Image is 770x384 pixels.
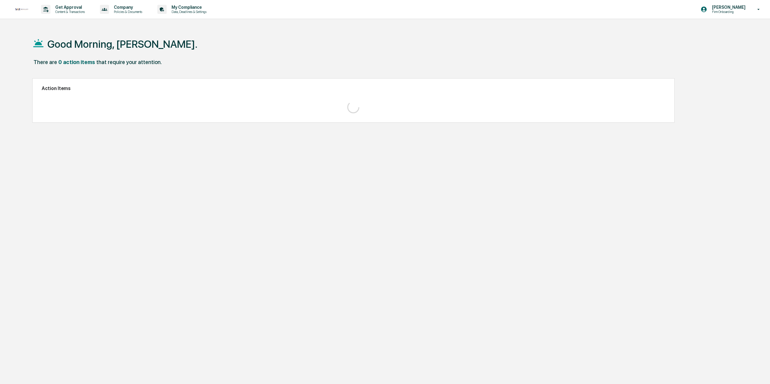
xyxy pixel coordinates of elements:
[707,10,749,14] p: Firm Onboarding
[42,86,666,91] h2: Action Items
[34,59,57,65] div: There are
[14,8,29,11] img: logo
[167,10,210,14] p: Data, Deadlines & Settings
[58,59,95,65] div: 0 action items
[96,59,162,65] div: that require your attention.
[50,10,88,14] p: Content & Transactions
[50,5,88,10] p: Get Approval
[47,38,197,50] h1: Good Morning, [PERSON_NAME].
[109,10,145,14] p: Policies & Documents
[109,5,145,10] p: Company
[167,5,210,10] p: My Compliance
[707,5,749,10] p: [PERSON_NAME]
